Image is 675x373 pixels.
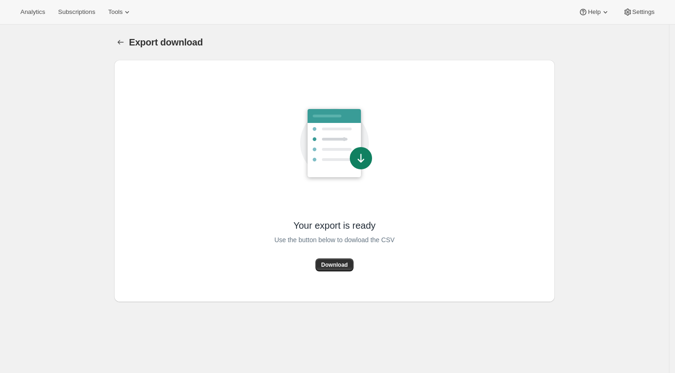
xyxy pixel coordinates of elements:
span: Use the button below to dowload the CSV [274,234,394,245]
span: Tools [108,8,122,16]
span: Subscriptions [58,8,95,16]
span: Analytics [20,8,45,16]
button: Export download [114,36,127,49]
button: Subscriptions [52,6,101,19]
button: Help [573,6,615,19]
span: Help [588,8,600,16]
span: Settings [632,8,655,16]
button: Settings [617,6,660,19]
button: Download [315,258,353,271]
button: Analytics [15,6,51,19]
span: Download [321,261,347,269]
span: Your export is ready [293,219,375,232]
span: Export download [129,37,203,47]
button: Tools [103,6,137,19]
